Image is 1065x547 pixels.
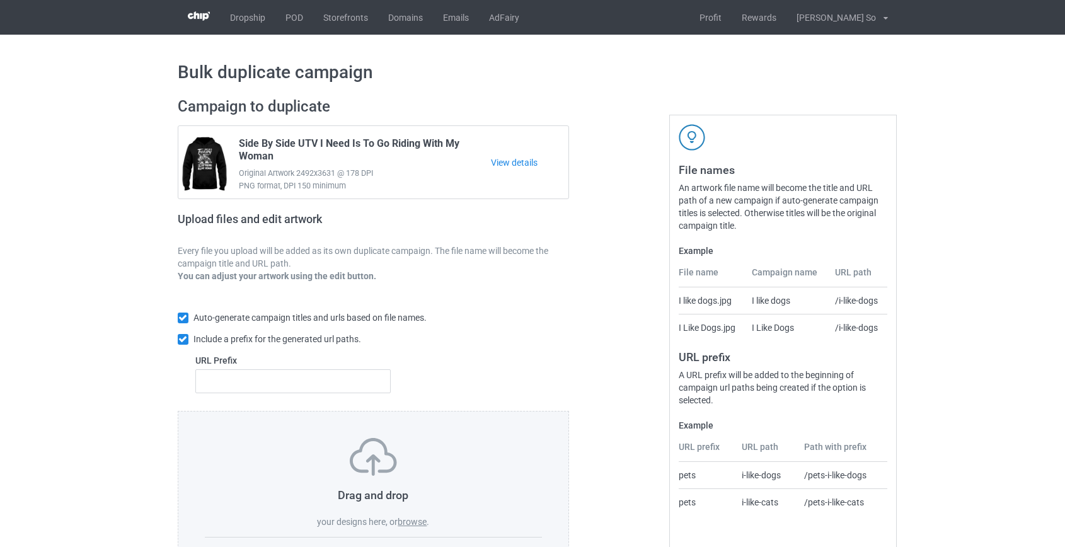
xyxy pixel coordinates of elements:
label: URL Prefix [195,354,391,367]
h2: Upload files and edit artwork [178,212,413,236]
img: svg+xml;base64,PD94bWwgdmVyc2lvbj0iMS4wIiBlbmNvZGluZz0iVVRGLTgiPz4KPHN2ZyB3aWR0aD0iNzVweCIgaGVpZ2... [350,438,397,476]
b: You can adjust your artwork using the edit button. [178,271,376,281]
th: URL path [828,266,887,287]
span: your designs here, or [317,517,398,527]
label: Example [679,419,887,432]
td: I like dogs [745,287,828,314]
h3: URL prefix [679,350,887,364]
label: browse [398,517,427,527]
td: I like dogs.jpg [679,287,745,314]
h3: Drag and drop [205,488,543,502]
span: PNG format, DPI 150 minimum [239,180,492,192]
th: URL prefix [679,440,735,462]
label: Example [679,245,887,257]
span: Auto-generate campaign titles and urls based on file names. [193,313,427,323]
h2: Campaign to duplicate [178,97,570,117]
span: . [427,517,429,527]
img: svg+xml;base64,PD94bWwgdmVyc2lvbj0iMS4wIiBlbmNvZGluZz0iVVRGLTgiPz4KPHN2ZyB3aWR0aD0iNDJweCIgaGVpZ2... [679,124,705,151]
td: /i-like-dogs [828,287,887,314]
th: File name [679,266,745,287]
td: /pets-i-like-dogs [797,462,887,488]
span: Include a prefix for the generated url paths. [193,334,361,344]
img: 3d383065fc803cdd16c62507c020ddf8.png [188,11,210,21]
span: Original Artwork 2492x3631 @ 178 DPI [239,167,492,180]
td: /pets-i-like-cats [797,488,887,515]
th: Path with prefix [797,440,887,462]
td: /i-like-dogs [828,314,887,341]
td: i-like-dogs [735,462,797,488]
th: Campaign name [745,266,828,287]
td: I Like Dogs.jpg [679,314,745,341]
span: Side By Side UTV I Need Is To Go Riding With My Woman [239,137,492,167]
td: i-like-cats [735,488,797,515]
h1: Bulk duplicate campaign [178,61,888,84]
td: pets [679,488,735,515]
div: A URL prefix will be added to the beginning of campaign url paths being created if the option is ... [679,369,887,406]
div: [PERSON_NAME] So [786,2,876,33]
div: An artwork file name will become the title and URL path of a new campaign if auto-generate campai... [679,181,887,232]
td: pets [679,462,735,488]
th: URL path [735,440,797,462]
td: I Like Dogs [745,314,828,341]
h3: File names [679,163,887,177]
a: View details [491,156,568,169]
p: Every file you upload will be added as its own duplicate campaign. The file name will become the ... [178,245,570,270]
